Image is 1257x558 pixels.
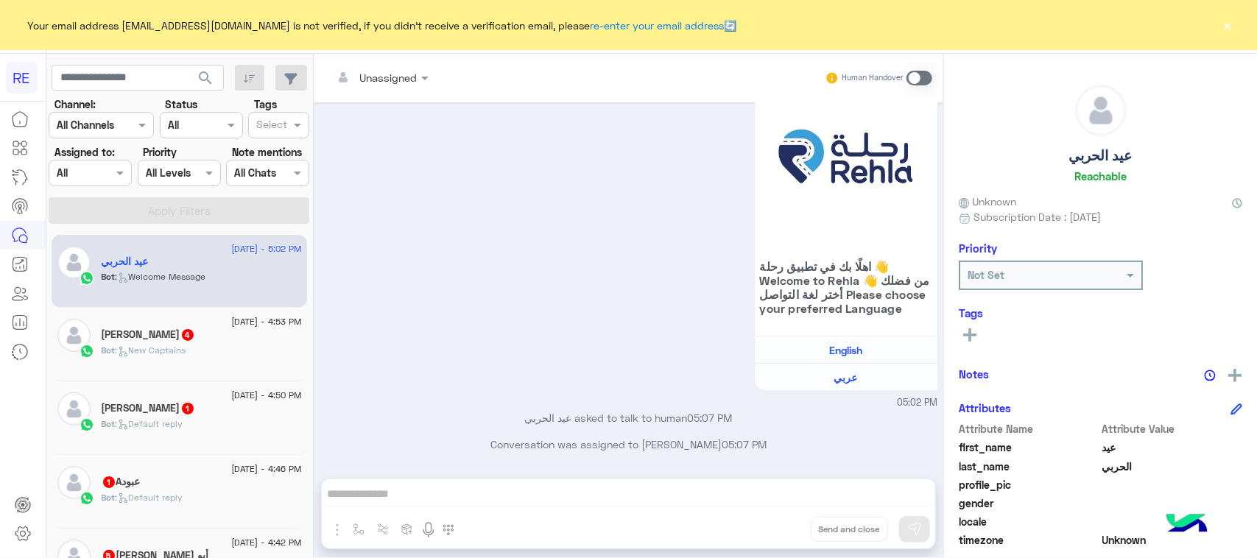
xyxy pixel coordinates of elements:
[102,402,195,414] h5: ALI raza
[197,69,214,87] span: search
[182,329,194,341] span: 4
[1102,459,1243,474] span: الحربي
[102,476,141,488] h5: عبودA
[254,96,277,112] label: Tags
[80,417,94,432] img: WhatsApp
[231,389,301,402] span: [DATE] - 4:50 PM
[116,418,183,429] span: : Default reply
[57,246,91,279] img: defaultAdmin.png
[231,462,301,476] span: [DATE] - 4:46 PM
[49,197,309,224] button: Apply Filters
[829,344,862,356] span: English
[102,271,116,282] span: Bot
[1204,370,1216,381] img: notes
[1102,421,1243,437] span: Attribute Value
[254,116,287,135] div: Select
[959,532,1099,548] span: timezone
[1102,514,1243,529] span: null
[1161,499,1213,551] img: hulul-logo.png
[182,403,194,414] span: 1
[811,517,888,542] button: Send and close
[842,72,904,84] small: Human Handover
[959,194,1016,209] span: Unknown
[80,344,94,359] img: WhatsApp
[1074,169,1127,183] h6: Reachable
[959,401,1011,414] h6: Attributes
[28,18,737,33] span: Your email address [EMAIL_ADDRESS][DOMAIN_NAME] is not verified, if you didn't receive a verifica...
[6,62,38,93] div: RE
[165,96,197,112] label: Status
[898,396,938,410] span: 05:02 PM
[231,242,301,255] span: [DATE] - 5:02 PM
[102,255,149,268] h5: عيد الحربي
[959,477,1099,492] span: profile_pic
[57,392,91,425] img: defaultAdmin.png
[103,476,115,488] span: 1
[959,459,1099,474] span: last_name
[231,315,301,328] span: [DATE] - 4:53 PM
[1102,532,1243,548] span: Unknown
[57,466,91,499] img: defaultAdmin.png
[116,345,186,356] span: : New Captains
[834,371,858,384] span: عربي
[188,65,224,96] button: search
[688,412,733,424] span: 05:07 PM
[54,144,115,160] label: Assigned to:
[102,345,116,356] span: Bot
[57,319,91,352] img: defaultAdmin.png
[320,437,938,452] p: Conversation was assigned to [PERSON_NAME]
[973,209,1101,225] span: Subscription Date : [DATE]
[1220,18,1235,32] button: ×
[1102,495,1243,511] span: null
[143,144,177,160] label: Priority
[959,367,989,381] h6: Notes
[231,536,301,549] span: [DATE] - 4:42 PM
[959,241,997,255] h6: Priority
[959,495,1099,511] span: gender
[102,418,116,429] span: Bot
[102,328,195,341] h5: Khalid
[959,514,1099,529] span: locale
[1228,369,1242,382] img: add
[760,71,932,244] img: 88.jpg
[80,271,94,286] img: WhatsApp
[722,438,767,451] span: 05:07 PM
[959,421,1099,437] span: Attribute Name
[320,410,938,425] p: عيد الحربي asked to talk to human
[80,491,94,506] img: WhatsApp
[116,271,206,282] span: : Welcome Message
[591,19,725,32] a: re-enter your email address
[959,439,1099,455] span: first_name
[959,306,1242,319] h6: Tags
[102,492,116,503] span: Bot
[54,96,96,112] label: Channel:
[1102,439,1243,455] span: عيد
[116,492,183,503] span: : Default reply
[232,144,302,160] label: Note mentions
[1076,85,1126,135] img: defaultAdmin.png
[1069,147,1133,164] h5: عيد الحربي
[760,259,932,315] span: اهلًا بك في تطبيق رحلة 👋 Welcome to Rehla 👋 من فضلك أختر لغة التواصل Please choose your preferred...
